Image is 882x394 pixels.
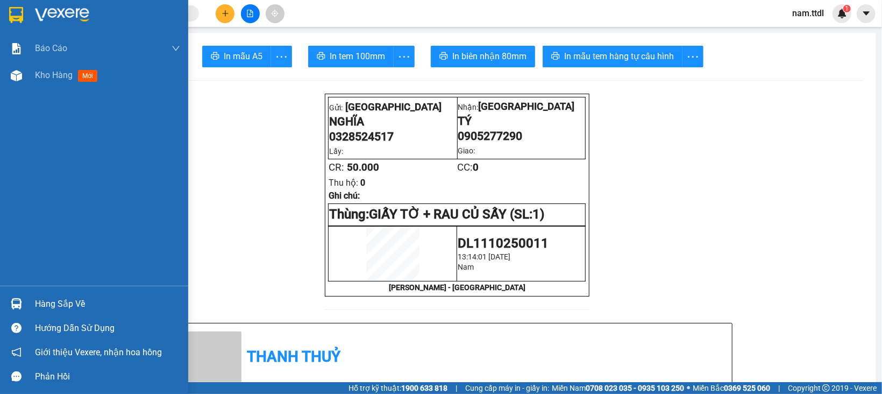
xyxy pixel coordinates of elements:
[552,382,684,394] span: Miền Nam
[11,43,22,54] img: solution-icon
[543,46,682,67] button: printerIn mẫu tem hàng tự cấu hình
[11,70,22,81] img: warehouse-icon
[11,298,22,309] img: warehouse-icon
[11,371,22,382] span: message
[822,384,830,392] span: copyright
[271,10,279,17] span: aim
[458,236,549,251] span: DL1110250011
[35,70,73,80] span: Kho hàng
[211,52,219,62] span: printer
[682,50,703,64] span: more
[317,52,325,62] span: printer
[564,50,674,63] span: In mẫu tem hàng tự cấu hình
[271,46,292,67] button: more
[345,101,442,113] span: [GEOGRAPHIC_DATA]
[329,130,394,143] span: 0328524517
[5,46,74,81] li: VP [GEOGRAPHIC_DATA]
[458,146,475,155] span: Giao:
[458,114,472,128] span: TÝ
[857,4,876,23] button: caret-down
[11,323,22,333] span: question-circle
[452,50,527,63] span: In biên nhận 80mm
[329,207,369,222] span: Thùng:
[360,178,365,188] span: 0
[172,44,180,53] span: down
[394,50,414,64] span: more
[247,348,340,365] b: Thanh Thuỷ
[216,4,234,23] button: plus
[465,382,549,394] span: Cung cấp máy in - giấy in:
[9,7,23,23] img: logo-vxr
[35,41,67,55] span: Báo cáo
[35,296,180,312] div: Hàng sắp về
[687,386,690,390] span: ⚪️
[35,369,180,385] div: Phản hồi
[778,382,780,394] span: |
[532,207,544,222] span: 1)
[393,46,415,67] button: more
[329,115,364,128] span: NGHĨA
[369,207,544,222] span: GIẤY TỜ + RAU CỦ SẤY (SL:
[693,382,770,394] span: Miền Bắc
[389,283,525,292] strong: [PERSON_NAME] - [GEOGRAPHIC_DATA]
[11,347,22,357] span: notification
[308,46,394,67] button: printerIn tem 100mm
[862,9,871,18] span: caret-down
[74,46,143,81] li: VP [GEOGRAPHIC_DATA]
[401,384,447,392] strong: 1900 633 818
[347,161,379,173] span: 50.000
[843,5,851,12] sup: 1
[35,346,162,359] span: Giới thiệu Vexere, nhận hoa hồng
[222,10,229,17] span: plus
[35,320,180,336] div: Hướng dẫn sử dụng
[329,178,358,188] span: Thu hộ:
[266,4,284,23] button: aim
[330,50,385,63] span: In tem 100mm
[586,384,684,392] strong: 0708 023 035 - 0935 103 250
[551,52,560,62] span: printer
[458,252,510,261] span: 13:14:01 [DATE]
[329,161,344,173] span: CR:
[837,9,847,18] img: icon-new-feature
[682,46,703,67] button: more
[439,52,448,62] span: printer
[457,161,479,173] span: CC:
[224,50,262,63] span: In mẫu A5
[241,4,260,23] button: file-add
[348,382,447,394] span: Hỗ trợ kỹ thuật:
[246,10,254,17] span: file-add
[271,50,291,64] span: more
[458,263,474,271] span: Nam
[458,129,523,143] span: 0905277290
[329,147,343,156] span: Lấy:
[456,382,457,394] span: |
[5,5,156,26] li: Thanh Thuỷ
[473,161,479,173] span: 0
[724,384,770,392] strong: 0369 525 060
[431,46,535,67] button: printerIn biên nhận 80mm
[329,191,360,201] span: Ghi chú:
[784,6,833,20] span: nam.ttdl
[78,70,97,82] span: mới
[479,101,575,112] span: [GEOGRAPHIC_DATA]
[845,5,849,12] span: 1
[202,46,271,67] button: printerIn mẫu A5
[329,100,456,113] p: Gửi:
[458,101,585,112] p: Nhận:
